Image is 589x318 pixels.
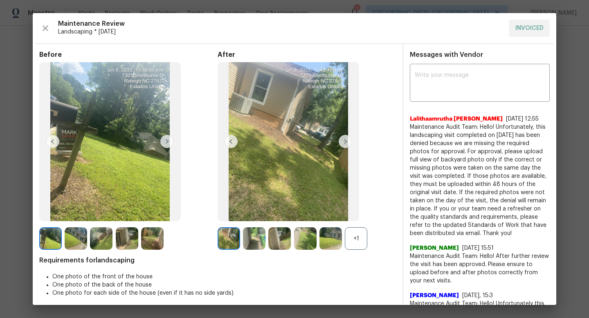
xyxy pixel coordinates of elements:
[58,20,502,28] span: Maintenance Review
[225,135,238,148] img: left-chevron-button-url
[345,227,367,250] div: +1
[52,281,396,289] li: One photo of the back of the house
[462,293,493,298] span: [DATE], 15:3
[339,135,352,148] img: right-chevron-button-url
[410,123,550,237] span: Maintenance Audit Team: Hello! Unfortunately, this landscaping visit completed on [DATE] has been...
[410,244,459,252] span: [PERSON_NAME]
[58,28,502,36] span: Landscaping * [DATE]
[52,273,396,281] li: One photo of the front of the house
[160,135,173,148] img: right-chevron-button-url
[506,116,539,122] span: [DATE] 12:55
[410,52,483,58] span: Messages with Vendor
[52,289,396,297] li: One photo for each side of the house (even if it has no side yards)
[410,291,459,300] span: [PERSON_NAME]
[218,51,396,59] span: After
[462,245,494,251] span: [DATE] 15:51
[39,256,396,264] span: Requirements for landscaping
[39,51,218,59] span: Before
[410,115,503,123] span: Lalithaamrutha [PERSON_NAME]
[46,135,59,148] img: left-chevron-button-url
[410,252,550,285] span: Maintenance Audit Team: Hello! After further review the visit has been approved. Please ensure to...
